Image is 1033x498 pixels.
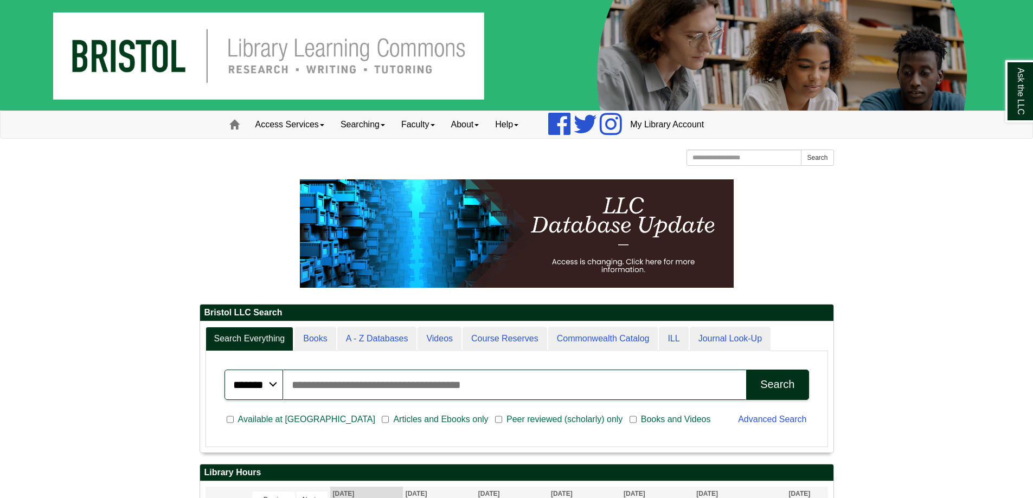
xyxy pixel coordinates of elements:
span: Peer reviewed (scholarly) only [502,413,627,426]
a: Journal Look-Up [690,327,771,351]
a: Course Reserves [463,327,547,351]
div: Search [760,378,794,391]
h2: Bristol LLC Search [200,305,833,321]
a: Books [294,327,336,351]
span: [DATE] [478,490,500,497]
span: Articles and Ebooks only [389,413,492,426]
input: Articles and Ebooks only [382,415,389,424]
button: Search [746,370,809,400]
a: My Library Account [622,111,712,138]
span: [DATE] [624,490,645,497]
input: Available at [GEOGRAPHIC_DATA] [227,415,234,424]
a: Help [487,111,527,138]
a: ILL [659,327,688,351]
button: Search [801,150,833,166]
a: Faculty [393,111,443,138]
h2: Library Hours [200,464,833,481]
a: About [443,111,487,138]
a: Search Everything [206,327,294,351]
span: Books and Videos [637,413,715,426]
a: Videos [418,327,461,351]
a: A - Z Databases [337,327,417,351]
input: Peer reviewed (scholarly) only [495,415,502,424]
a: Searching [332,111,393,138]
a: Commonwealth Catalog [548,327,658,351]
span: [DATE] [333,490,355,497]
img: HTML tutorial [300,179,734,288]
span: [DATE] [406,490,427,497]
input: Books and Videos [630,415,637,424]
span: [DATE] [551,490,573,497]
span: Available at [GEOGRAPHIC_DATA] [234,413,380,426]
span: [DATE] [696,490,718,497]
a: Advanced Search [738,415,806,424]
a: Access Services [247,111,332,138]
span: [DATE] [788,490,810,497]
